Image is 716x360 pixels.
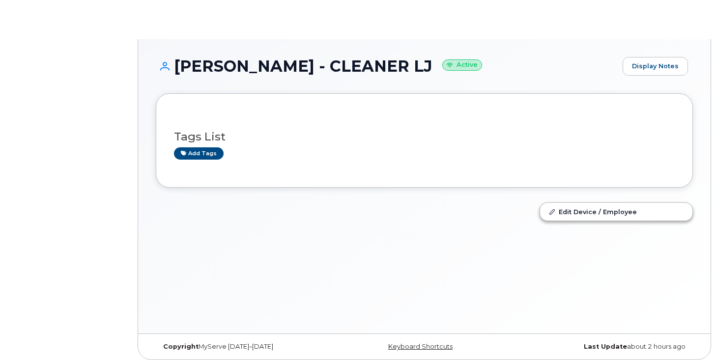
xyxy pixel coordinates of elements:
[584,343,627,350] strong: Last Update
[156,57,618,75] h1: [PERSON_NAME] - CLEANER LJ
[174,131,675,143] h3: Tags List
[156,343,335,351] div: MyServe [DATE]–[DATE]
[442,59,482,71] small: Active
[388,343,453,350] a: Keyboard Shortcuts
[174,147,224,160] a: Add tags
[163,343,199,350] strong: Copyright
[540,203,692,221] a: Edit Device / Employee
[623,57,688,76] a: Display Notes
[514,343,693,351] div: about 2 hours ago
